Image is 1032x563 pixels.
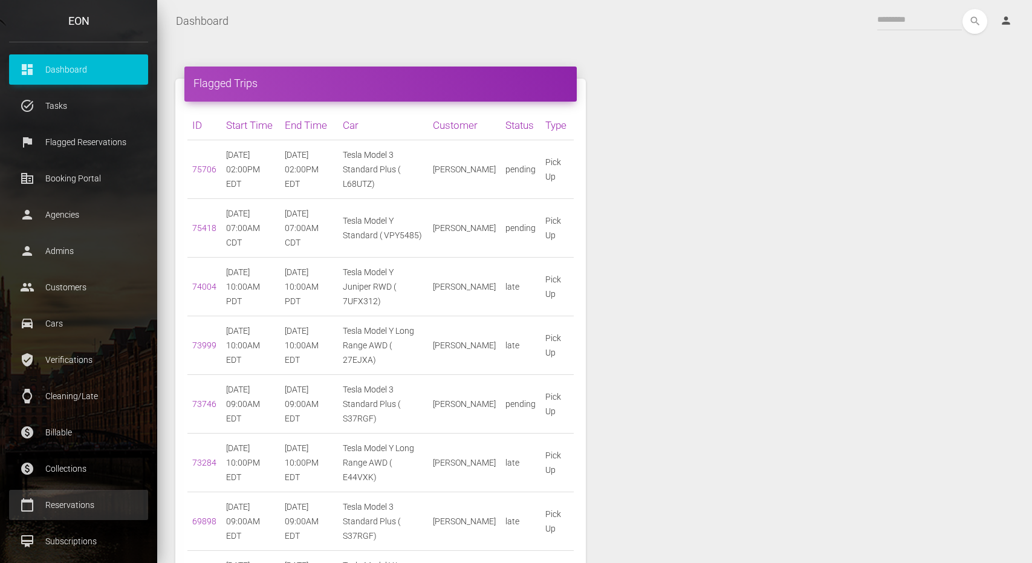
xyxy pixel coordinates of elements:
th: Car [338,111,427,140]
a: 73284 [192,458,216,467]
td: Pick Up [540,375,574,434]
h4: Flagged Trips [193,76,568,91]
th: End Time [280,111,339,140]
p: Flagged Reservations [18,133,139,151]
a: paid Billable [9,417,148,447]
td: [DATE] 02:00PM EDT [221,140,280,199]
th: Type [540,111,574,140]
td: late [501,316,540,375]
td: [PERSON_NAME] [428,199,501,258]
button: search [962,9,987,34]
a: paid Collections [9,454,148,484]
td: [DATE] 10:00PM EDT [221,434,280,492]
td: late [501,258,540,316]
a: corporate_fare Booking Portal [9,163,148,194]
td: [DATE] 09:00AM EDT [280,375,339,434]
p: Reservations [18,496,139,514]
td: [DATE] 10:00AM EDT [221,316,280,375]
p: Agencies [18,206,139,224]
td: late [501,492,540,551]
td: Tesla Model Y Long Range AWD ( E44VXK) [338,434,427,492]
td: [DATE] 09:00AM EDT [280,492,339,551]
td: late [501,434,540,492]
p: Verifications [18,351,139,369]
td: [DATE] 10:00AM PDT [221,258,280,316]
a: dashboard Dashboard [9,54,148,85]
a: verified_user Verifications [9,345,148,375]
a: 75706 [192,164,216,174]
td: [PERSON_NAME] [428,316,501,375]
td: Tesla Model Y Standard ( VPY5485) [338,199,427,258]
a: 74004 [192,282,216,291]
a: task_alt Tasks [9,91,148,121]
a: person Agencies [9,200,148,230]
td: Tesla Model 3 Standard Plus ( L68UTZ) [338,140,427,199]
a: Dashboard [176,6,229,36]
a: flag Flagged Reservations [9,127,148,157]
p: Subscriptions [18,532,139,550]
a: person [991,9,1023,33]
th: Status [501,111,540,140]
td: Pick Up [540,199,574,258]
td: [PERSON_NAME] [428,258,501,316]
a: calendar_today Reservations [9,490,148,520]
td: Pick Up [540,258,574,316]
td: pending [501,199,540,258]
td: [DATE] 10:00AM PDT [280,258,339,316]
p: Tasks [18,97,139,115]
td: Tesla Model Y Long Range AWD ( 27EJXA) [338,316,427,375]
td: pending [501,140,540,199]
a: card_membership Subscriptions [9,526,148,556]
td: [PERSON_NAME] [428,375,501,434]
a: 73746 [192,399,216,409]
p: Dashboard [18,60,139,79]
p: Customers [18,278,139,296]
p: Cars [18,314,139,333]
a: person Admins [9,236,148,266]
i: person [1000,15,1012,27]
a: drive_eta Cars [9,308,148,339]
td: [PERSON_NAME] [428,492,501,551]
td: Pick Up [540,316,574,375]
td: Pick Up [540,140,574,199]
td: [DATE] 10:00AM EDT [280,316,339,375]
a: 73999 [192,340,216,350]
p: Cleaning/Late [18,387,139,405]
p: Billable [18,423,139,441]
td: Pick Up [540,434,574,492]
th: Start Time [221,111,280,140]
a: 69898 [192,516,216,526]
a: watch Cleaning/Late [9,381,148,411]
th: Customer [428,111,501,140]
td: [DATE] 07:00AM CDT [221,199,280,258]
td: [DATE] 09:00AM EDT [221,492,280,551]
p: Collections [18,460,139,478]
td: [PERSON_NAME] [428,140,501,199]
a: 75418 [192,223,216,233]
p: Booking Portal [18,169,139,187]
td: Tesla Model 3 Standard Plus ( S37RGF) [338,375,427,434]
td: [DATE] 10:00PM EDT [280,434,339,492]
td: [DATE] 02:00PM EDT [280,140,339,199]
td: [DATE] 07:00AM CDT [280,199,339,258]
td: [DATE] 09:00AM EDT [221,375,280,434]
td: Pick Up [540,492,574,551]
th: ID [187,111,221,140]
a: people Customers [9,272,148,302]
p: Admins [18,242,139,260]
td: Tesla Model 3 Standard Plus ( S37RGF) [338,492,427,551]
td: Tesla Model Y Juniper RWD ( 7UFX312) [338,258,427,316]
td: pending [501,375,540,434]
td: [PERSON_NAME] [428,434,501,492]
